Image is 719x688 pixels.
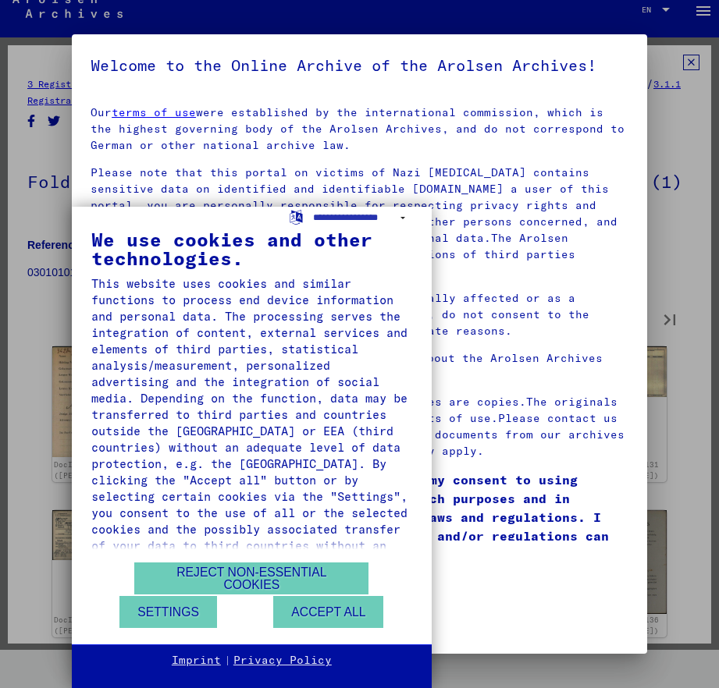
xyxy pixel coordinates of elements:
button: Settings [119,596,217,628]
a: Privacy Policy [233,653,332,668]
a: Imprint [172,653,221,668]
button: Reject non-essential cookies [134,562,368,594]
div: This website uses cookies and similar functions to process end device information and personal da... [91,275,412,570]
button: Accept all [273,596,383,628]
div: We use cookies and other technologies. [91,230,412,268]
